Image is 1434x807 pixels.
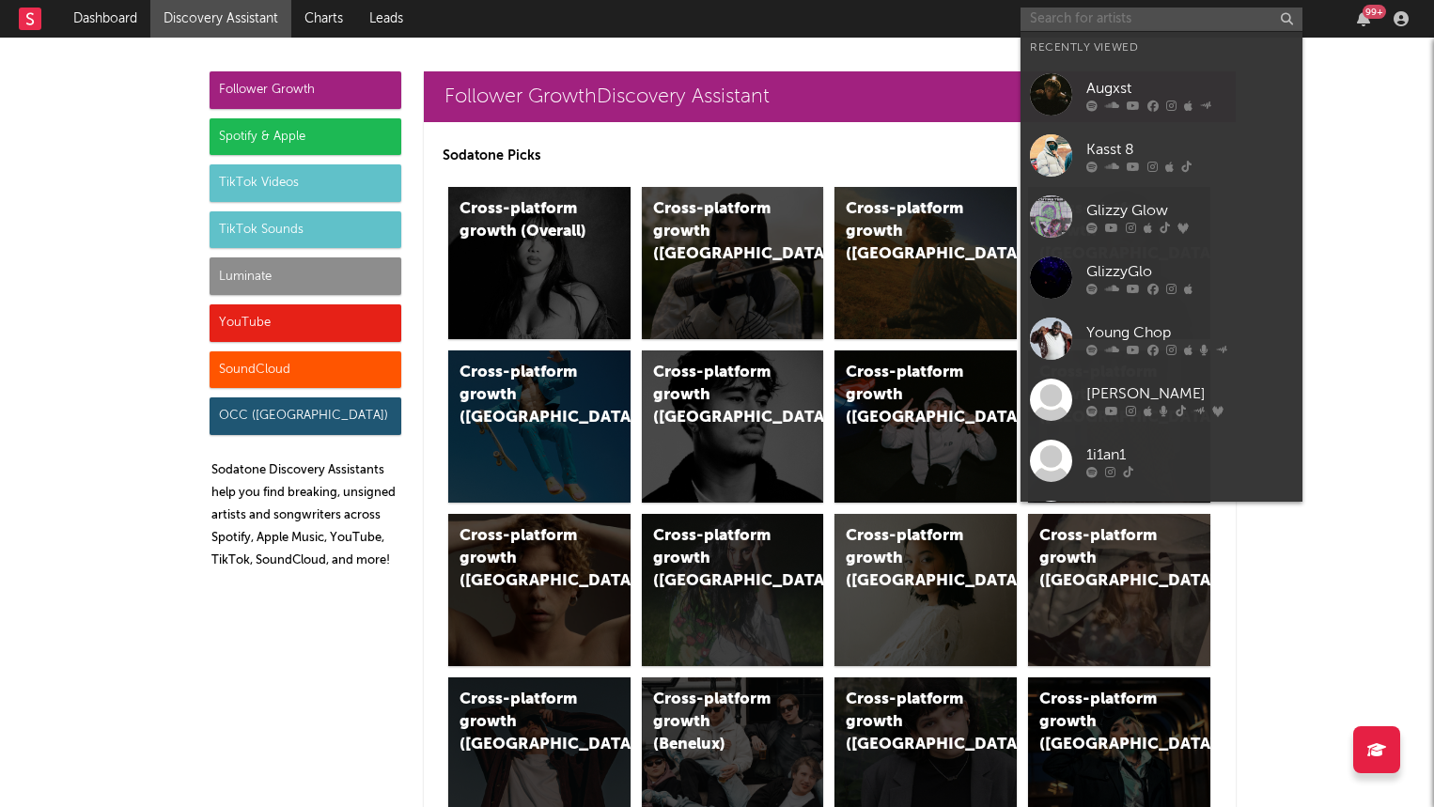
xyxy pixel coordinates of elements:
div: Luminate [210,257,401,295]
div: Cross-platform growth ([GEOGRAPHIC_DATA]) [460,362,587,429]
div: Kasst 8 [1086,138,1293,161]
div: SoundCloud [210,351,401,389]
p: Sodatone Picks [443,145,1217,167]
a: Cross-platform growth ([GEOGRAPHIC_DATA]) [642,350,824,503]
div: Cross-platform growth ([GEOGRAPHIC_DATA]) [1039,525,1167,593]
div: Recently Viewed [1030,37,1293,59]
div: Cross-platform growth ([GEOGRAPHIC_DATA]) [653,198,781,266]
div: Cross-platform growth ([GEOGRAPHIC_DATA]) [653,525,781,593]
div: [PERSON_NAME] [1086,382,1293,405]
div: Cross-platform growth (Overall) [460,198,587,243]
div: Cross-platform growth (Benelux) [653,689,781,756]
a: GlizzyGlo [1021,247,1302,308]
a: 1i1an1 [1021,430,1302,491]
div: Cross-platform growth ([GEOGRAPHIC_DATA]) [846,689,974,756]
p: Sodatone Discovery Assistants help you find breaking, unsigned artists and songwriters across Spo... [211,459,401,572]
a: 01an [1021,491,1302,552]
div: Cross-platform growth ([GEOGRAPHIC_DATA]) [653,362,781,429]
div: Cross-platform growth ([GEOGRAPHIC_DATA]) [460,525,587,593]
a: Glizzy Glow [1021,186,1302,247]
div: TikTok Videos [210,164,401,202]
div: Cross-platform growth ([GEOGRAPHIC_DATA]) [1039,689,1167,756]
div: GlizzyGlo [1086,260,1293,283]
a: Cross-platform growth ([GEOGRAPHIC_DATA]) [834,514,1017,666]
a: Cross-platform growth ([GEOGRAPHIC_DATA]) [448,350,631,503]
a: Cross-platform growth ([GEOGRAPHIC_DATA]) [1028,514,1210,666]
a: Augxst [1021,64,1302,125]
div: Spotify & Apple [210,118,401,156]
div: Cross-platform growth ([GEOGRAPHIC_DATA]) [846,198,974,266]
div: YouTube [210,304,401,342]
div: Cross-platform growth ([GEOGRAPHIC_DATA]/GSA) [846,362,974,429]
a: Follower GrowthDiscovery Assistant [424,71,1236,122]
a: Cross-platform growth ([GEOGRAPHIC_DATA]/GSA) [834,350,1017,503]
a: [PERSON_NAME] [1021,369,1302,430]
a: Kasst 8 [1021,125,1302,186]
div: Cross-platform growth ([GEOGRAPHIC_DATA]) [460,689,587,756]
input: Search for artists [1021,8,1302,31]
div: Cross-platform growth ([GEOGRAPHIC_DATA]) [846,525,974,593]
a: Young Chop [1021,308,1302,369]
a: Cross-platform growth ([GEOGRAPHIC_DATA]) [834,187,1017,339]
a: Cross-platform growth ([GEOGRAPHIC_DATA]) [448,514,631,666]
div: Young Chop [1086,321,1293,344]
div: OCC ([GEOGRAPHIC_DATA]) [210,397,401,435]
a: Cross-platform growth ([GEOGRAPHIC_DATA]) [642,514,824,666]
a: Cross-platform growth ([GEOGRAPHIC_DATA]) [642,187,824,339]
button: 99+ [1357,11,1370,26]
div: Glizzy Glow [1086,199,1293,222]
div: Augxst [1086,77,1293,100]
div: 99 + [1363,5,1386,19]
a: Cross-platform growth (Overall) [448,187,631,339]
div: TikTok Sounds [210,211,401,249]
div: Follower Growth [210,71,401,109]
div: 1i1an1 [1086,443,1293,466]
